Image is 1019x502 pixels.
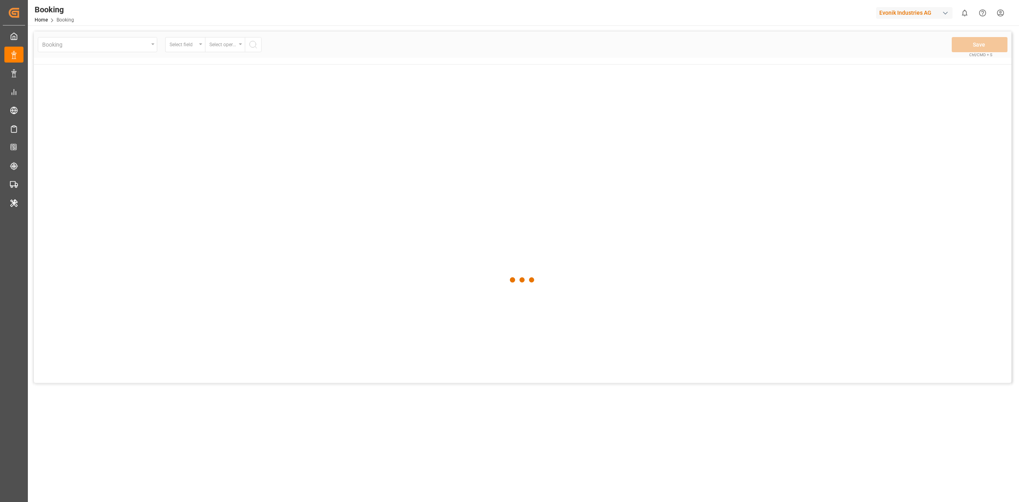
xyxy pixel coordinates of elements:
a: Home [35,17,48,23]
div: Evonik Industries AG [876,7,953,19]
button: Help Center [974,4,992,22]
button: show 0 new notifications [956,4,974,22]
div: Booking [35,4,74,16]
button: Evonik Industries AG [876,5,956,20]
